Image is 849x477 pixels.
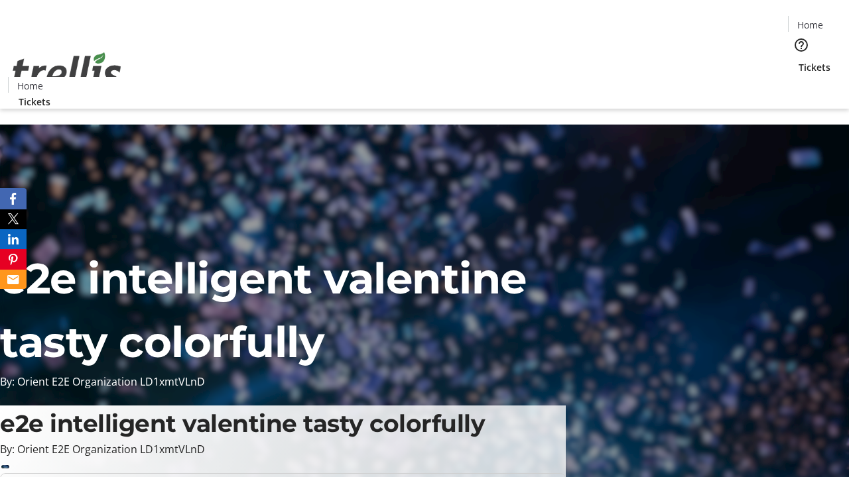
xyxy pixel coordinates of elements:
[8,95,61,109] a: Tickets
[788,74,815,101] button: Cart
[17,79,43,93] span: Home
[797,18,823,32] span: Home
[9,79,51,93] a: Home
[799,60,830,74] span: Tickets
[8,38,126,104] img: Orient E2E Organization LD1xmtVLnD's Logo
[19,95,50,109] span: Tickets
[788,32,815,58] button: Help
[789,18,831,32] a: Home
[788,60,841,74] a: Tickets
